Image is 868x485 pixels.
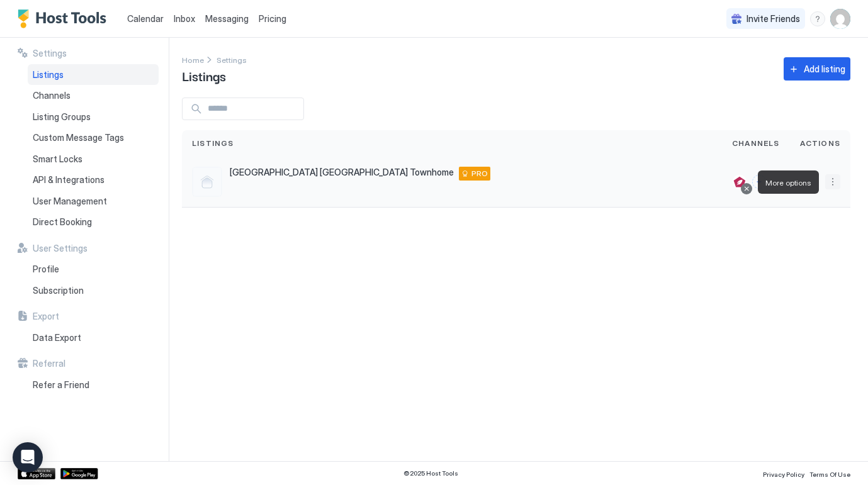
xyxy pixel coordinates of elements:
div: Open Intercom Messenger [13,442,43,472]
a: Terms Of Use [809,467,850,480]
span: Inbox [174,13,195,24]
a: Privacy Policy [763,467,804,480]
button: More options [825,174,840,189]
a: Calendar [127,12,164,25]
span: Messaging [205,13,249,24]
span: User Management [33,196,107,207]
a: Settings [217,53,247,66]
span: Custom Message Tags [33,132,124,143]
span: Subscription [33,285,84,296]
div: Add listing [804,62,845,75]
a: Custom Message Tags [28,127,159,148]
div: Breadcrumb [182,53,204,66]
span: Export [33,311,59,322]
a: Direct Booking [28,211,159,233]
a: Channels [28,85,159,106]
button: Add listing [784,57,850,81]
div: menu [825,174,840,189]
button: Connect channels [752,175,766,189]
span: Channels [732,138,780,149]
span: Terms Of Use [809,471,850,478]
span: Home [182,55,204,65]
span: Listings [33,69,64,81]
span: Calendar [127,13,164,24]
span: Referral [33,358,65,369]
input: Input Field [203,98,303,120]
span: Actions [800,138,840,149]
a: Data Export [28,327,159,348]
span: Channels [33,90,70,101]
span: Direct Booking [33,216,92,228]
span: Listing Groups [33,111,91,123]
a: Subscription [28,280,159,301]
a: Smart Locks [28,148,159,170]
a: Listings [28,64,159,86]
span: Invite Friends [747,13,800,25]
div: User profile [830,9,850,29]
span: API & Integrations [33,174,104,186]
span: More options [765,178,811,187]
span: Listings [182,66,226,85]
a: Profile [28,259,159,280]
span: User Settings [33,243,87,254]
span: Pricing [259,13,286,25]
a: API & Integrations [28,169,159,191]
span: Listings [192,138,234,149]
span: PRO [471,168,488,179]
span: Privacy Policy [763,471,804,478]
span: [GEOGRAPHIC_DATA] [GEOGRAPHIC_DATA] Townhome [230,167,454,178]
a: Google Play Store [60,468,98,479]
span: Refer a Friend [33,379,89,391]
a: Home [182,53,204,66]
span: © 2025 Host Tools [403,469,458,477]
div: Breadcrumb [217,53,247,66]
span: Data Export [33,332,81,343]
a: Inbox [174,12,195,25]
a: Listing Groups [28,106,159,128]
a: Refer a Friend [28,374,159,396]
a: Messaging [205,12,249,25]
a: Host Tools Logo [18,9,112,28]
span: Settings [217,55,247,65]
span: Smart Locks [33,153,82,165]
div: menu [810,11,825,26]
span: Profile [33,264,59,275]
a: App Store [18,468,55,479]
a: User Management [28,191,159,212]
span: Settings [33,48,67,59]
